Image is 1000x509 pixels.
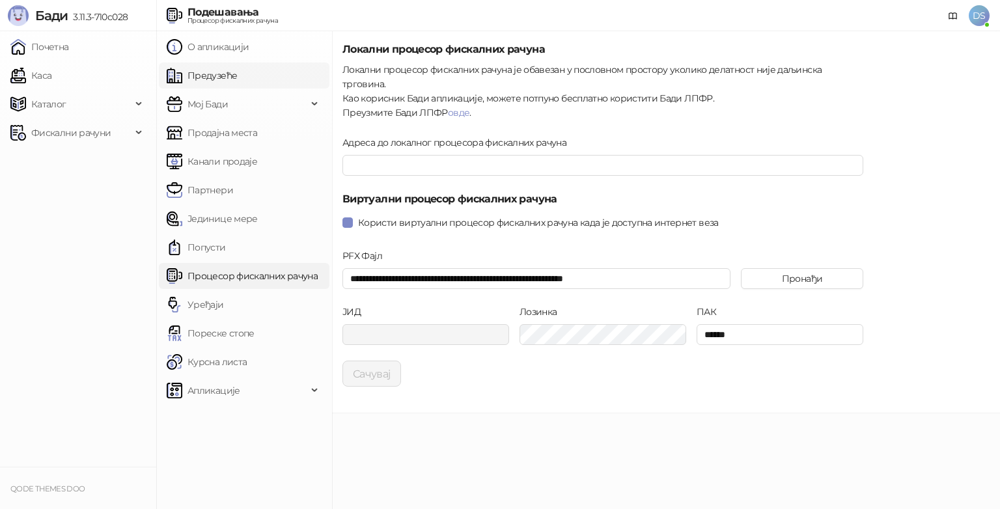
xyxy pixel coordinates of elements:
[342,42,863,57] h5: Локални процесор фискалних рачуна
[167,34,249,60] a: О апликацији
[167,62,237,89] a: Предузеће
[187,7,278,18] div: Подешавања
[187,378,240,404] span: Апликације
[167,206,258,232] a: Јединице мере
[10,34,69,60] a: Почетна
[342,249,390,263] label: PFX Фајл
[342,324,509,345] input: ЈИД
[342,305,368,319] label: ЈИД
[68,11,128,23] span: 3.11.3-710c028
[342,135,575,150] label: Адреса до локалног процесора фискалних рачуна
[35,8,68,23] span: Бади
[167,120,257,146] a: Продајна места
[697,324,863,345] input: ПАК
[187,18,278,24] div: Процесор фискалних рачуна
[31,91,66,117] span: Каталог
[10,62,51,89] a: Каса
[8,5,29,26] img: Logo
[520,324,686,345] input: Лозинка
[10,484,85,493] small: QODE THEMES DOO
[31,120,111,146] span: Фискални рачуни
[167,148,257,174] a: Канали продаје
[969,5,990,26] span: DS
[167,292,224,318] a: Уређаји
[943,5,964,26] a: Документација
[342,268,730,289] input: PFX Фајл
[342,62,863,120] div: Локални процесор фискалних рачуна је обавезан у пословном простору уколико делатност није даљинск...
[741,268,863,289] button: Пронађи
[342,361,401,387] button: Сачувај
[342,155,863,176] input: Адреса до локалног процесора фискалних рачуна
[187,91,228,117] span: Мој Бади
[167,320,255,346] a: Пореске стопе
[167,177,233,203] a: Партнери
[448,107,469,118] a: овде
[167,349,247,375] a: Курсна листа
[697,305,724,319] label: ПАК
[520,305,565,319] label: Лозинка
[167,234,226,260] a: Попусти
[167,263,318,289] a: Процесор фискалних рачуна
[342,191,863,207] h5: Виртуални процесор фискалних рачуна
[353,215,724,230] span: Користи виртуални процесор фискалних рачуна када је доступна интернет веза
